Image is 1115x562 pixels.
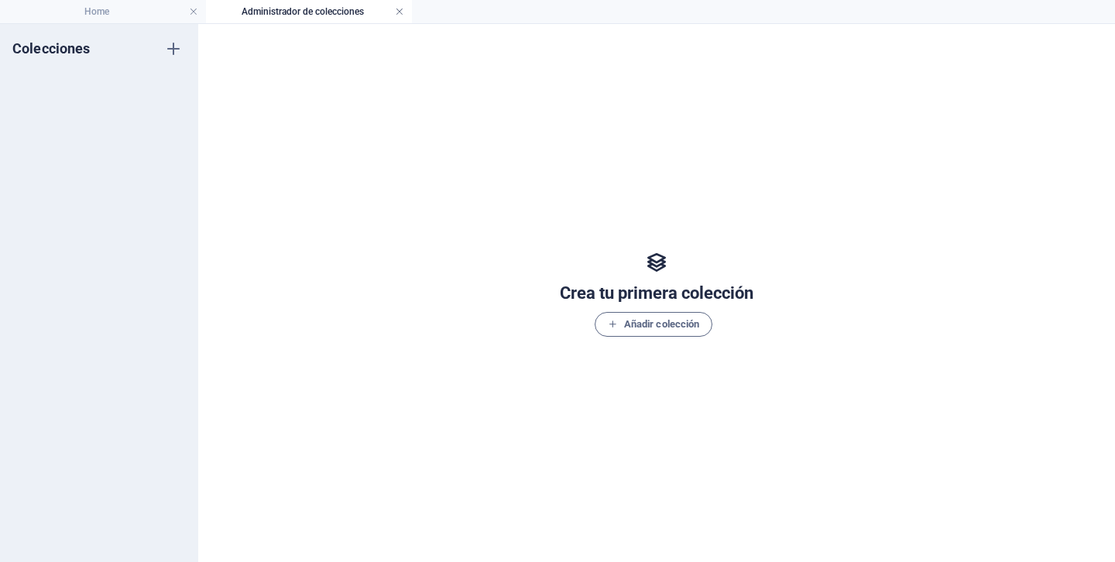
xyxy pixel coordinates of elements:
[206,3,412,20] h4: Administrador de colecciones
[608,315,700,334] span: Añadir colección
[560,281,753,306] h5: Crea tu primera colección
[595,312,713,337] button: Añadir colección
[12,39,91,58] h6: Colecciones
[164,39,183,58] i: Crear colección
